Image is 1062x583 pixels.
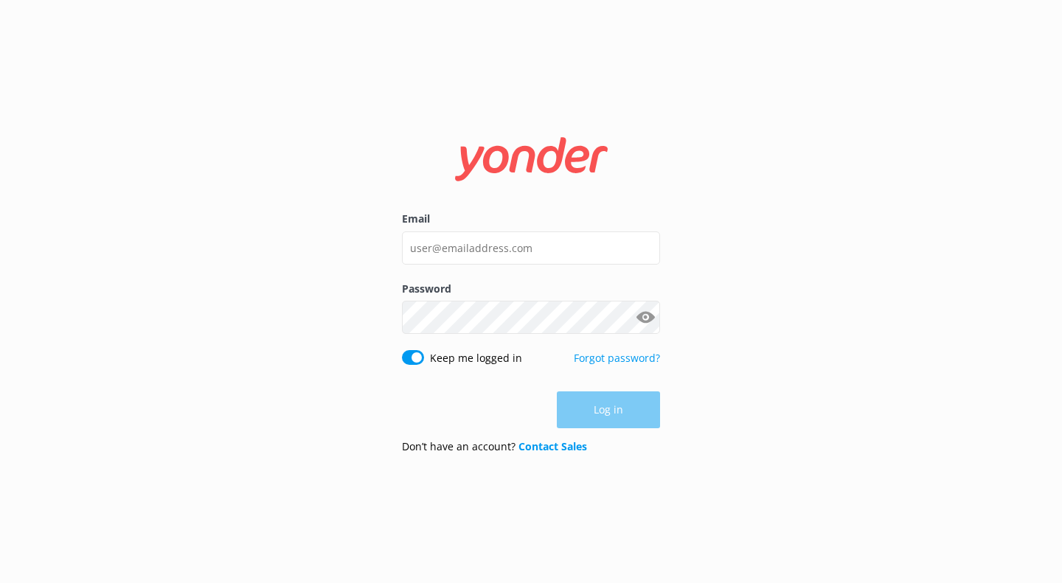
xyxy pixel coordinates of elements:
[402,211,660,227] label: Email
[574,351,660,365] a: Forgot password?
[402,231,660,265] input: user@emailaddress.com
[631,303,660,332] button: Show password
[402,439,587,455] p: Don’t have an account?
[402,281,660,297] label: Password
[518,439,587,453] a: Contact Sales
[430,350,522,366] label: Keep me logged in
